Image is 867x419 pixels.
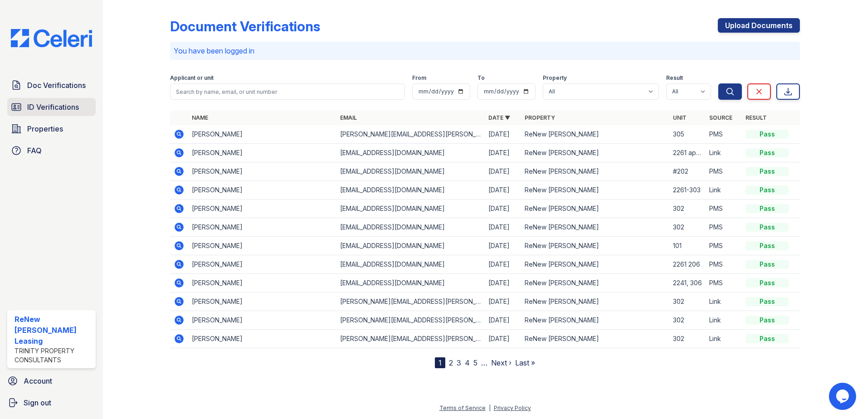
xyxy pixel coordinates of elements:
td: ReNew [PERSON_NAME] [521,125,669,144]
td: 2261 206 [669,255,706,274]
td: [PERSON_NAME] [188,125,336,144]
td: [DATE] [485,218,521,237]
p: You have been logged in [174,45,796,56]
label: From [412,74,426,82]
td: Link [706,311,742,330]
td: [PERSON_NAME][EMAIL_ADDRESS][PERSON_NAME][DOMAIN_NAME] [336,292,485,311]
td: [PERSON_NAME][EMAIL_ADDRESS][PERSON_NAME][DOMAIN_NAME] [336,330,485,348]
td: [EMAIL_ADDRESS][DOMAIN_NAME] [336,274,485,292]
span: Account [24,375,52,386]
label: Result [666,74,683,82]
div: Pass [745,223,789,232]
td: Link [706,144,742,162]
td: 2261 apt 206 [669,144,706,162]
td: 302 [669,218,706,237]
td: 305 [669,125,706,144]
a: Sign out [4,394,99,412]
td: [EMAIL_ADDRESS][DOMAIN_NAME] [336,237,485,255]
div: Pass [745,148,789,157]
td: PMS [706,125,742,144]
td: ReNew [PERSON_NAME] [521,162,669,181]
td: 2261-303 [669,181,706,200]
td: [DATE] [485,181,521,200]
td: ReNew [PERSON_NAME] [521,330,669,348]
td: [DATE] [485,200,521,218]
td: [PERSON_NAME] [188,330,336,348]
input: Search by name, email, or unit number [170,83,405,100]
td: [DATE] [485,144,521,162]
div: Pass [745,297,789,306]
td: [PERSON_NAME] [188,292,336,311]
td: [DATE] [485,311,521,330]
div: Pass [745,316,789,325]
span: Doc Verifications [27,80,86,91]
a: 2 [449,358,453,367]
a: ID Verifications [7,98,96,116]
td: [EMAIL_ADDRESS][DOMAIN_NAME] [336,144,485,162]
div: 1 [435,357,445,368]
td: ReNew [PERSON_NAME] [521,292,669,311]
div: Pass [745,130,789,139]
div: Pass [745,278,789,287]
td: Link [706,181,742,200]
td: PMS [706,162,742,181]
td: [PERSON_NAME] [188,162,336,181]
div: Pass [745,334,789,343]
td: 302 [669,200,706,218]
td: [PERSON_NAME] [188,144,336,162]
td: PMS [706,274,742,292]
a: 5 [473,358,477,367]
td: [DATE] [485,292,521,311]
td: ReNew [PERSON_NAME] [521,200,669,218]
td: 302 [669,292,706,311]
td: ReNew [PERSON_NAME] [521,311,669,330]
span: FAQ [27,145,42,156]
a: Privacy Policy [494,404,531,411]
td: [PERSON_NAME][EMAIL_ADDRESS][PERSON_NAME][DOMAIN_NAME] [336,125,485,144]
a: Name [192,114,208,121]
td: PMS [706,200,742,218]
td: Link [706,292,742,311]
td: ReNew [PERSON_NAME] [521,181,669,200]
a: Properties [7,120,96,138]
div: Trinity Property Consultants [15,346,92,365]
div: Pass [745,167,789,176]
label: Property [543,74,567,82]
td: 302 [669,311,706,330]
a: Property [525,114,555,121]
div: Document Verifications [170,18,320,34]
td: [PERSON_NAME] [188,218,336,237]
a: Unit [673,114,687,121]
span: Sign out [24,397,51,408]
label: To [477,74,485,82]
td: Link [706,330,742,348]
td: ReNew [PERSON_NAME] [521,255,669,274]
td: [DATE] [485,255,521,274]
a: 4 [465,358,470,367]
td: [EMAIL_ADDRESS][DOMAIN_NAME] [336,181,485,200]
td: ReNew [PERSON_NAME] [521,274,669,292]
div: | [489,404,491,411]
a: Email [340,114,357,121]
td: [EMAIL_ADDRESS][DOMAIN_NAME] [336,218,485,237]
td: PMS [706,237,742,255]
td: [PERSON_NAME][EMAIL_ADDRESS][PERSON_NAME][DOMAIN_NAME] [336,311,485,330]
iframe: chat widget [829,383,858,410]
td: [DATE] [485,237,521,255]
a: Upload Documents [718,18,800,33]
td: [PERSON_NAME] [188,311,336,330]
td: [PERSON_NAME] [188,255,336,274]
td: 302 [669,330,706,348]
td: 2241, 306 [669,274,706,292]
td: [EMAIL_ADDRESS][DOMAIN_NAME] [336,255,485,274]
td: [DATE] [485,125,521,144]
td: [EMAIL_ADDRESS][DOMAIN_NAME] [336,200,485,218]
label: Applicant or unit [170,74,214,82]
div: Pass [745,260,789,269]
td: [PERSON_NAME] [188,237,336,255]
td: ReNew [PERSON_NAME] [521,237,669,255]
td: PMS [706,255,742,274]
span: … [481,357,487,368]
div: Pass [745,204,789,213]
a: Last » [515,358,535,367]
